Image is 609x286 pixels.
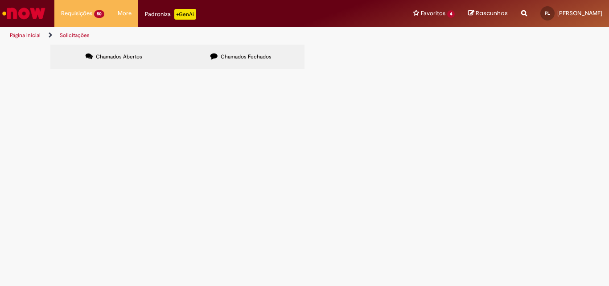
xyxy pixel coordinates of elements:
[145,9,196,20] div: Padroniza
[174,9,196,20] p: +GenAi
[1,4,47,22] img: ServiceNow
[10,32,41,39] a: Página inicial
[118,9,132,18] span: More
[447,10,455,18] span: 4
[60,32,90,39] a: Solicitações
[61,9,92,18] span: Requisições
[545,10,550,16] span: PL
[221,53,272,60] span: Chamados Fechados
[94,10,104,18] span: 50
[468,9,508,18] a: Rascunhos
[421,9,445,18] span: Favoritos
[476,9,508,17] span: Rascunhos
[557,9,602,17] span: [PERSON_NAME]
[7,27,399,44] ul: Trilhas de página
[96,53,142,60] span: Chamados Abertos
